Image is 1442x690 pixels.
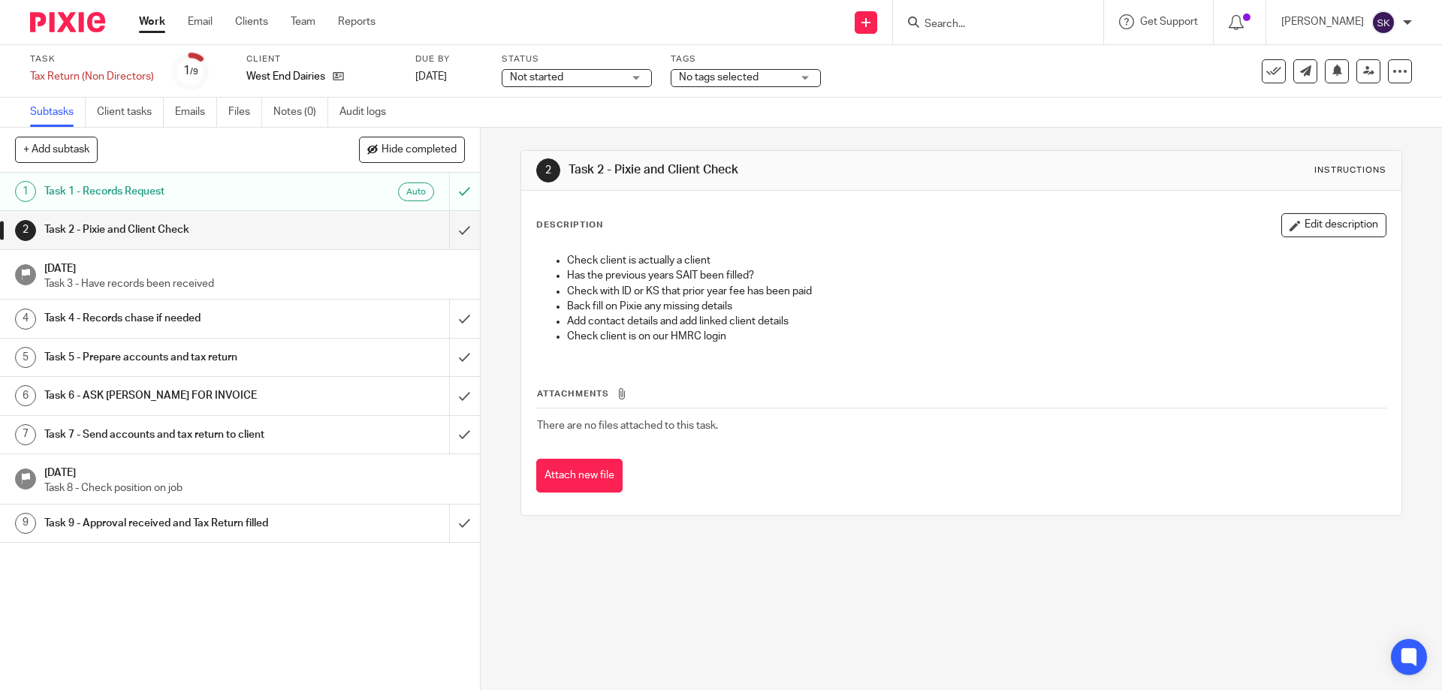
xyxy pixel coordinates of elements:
div: Instructions [1314,164,1386,176]
h1: Task 4 - Records chase if needed [44,307,304,330]
input: Search [923,18,1058,32]
a: Subtasks [30,98,86,127]
small: /9 [190,68,198,76]
p: Check client is actually a client [567,253,1385,268]
a: Files [228,98,262,127]
a: Work [139,14,165,29]
button: Attach new file [536,459,623,493]
h1: Task 2 - Pixie and Client Check [569,162,994,178]
a: Notes (0) [273,98,328,127]
div: 4 [15,309,36,330]
span: Hide completed [382,144,457,156]
h1: Task 9 - Approval received and Tax Return filled [44,512,304,535]
span: No tags selected [679,72,759,83]
button: Hide completed [359,137,465,162]
div: 2 [536,158,560,182]
span: Get Support [1140,17,1198,27]
button: Edit description [1281,213,1386,237]
p: Has the previous years SAIT been filled? [567,268,1385,283]
h1: Task 5 - Prepare accounts and tax return [44,346,304,369]
a: Team [291,14,315,29]
label: Status [502,53,652,65]
h1: [DATE] [44,258,465,276]
img: svg%3E [1371,11,1395,35]
label: Task [30,53,154,65]
span: Attachments [537,390,609,398]
div: Auto [398,182,434,201]
div: 1 [183,62,198,80]
img: Pixie [30,12,105,32]
p: Check client is on our HMRC login [567,329,1385,344]
label: Due by [415,53,483,65]
p: West End Dairies [246,69,325,84]
p: Task 3 - Have records been received [44,276,465,291]
p: Description [536,219,603,231]
div: 9 [15,513,36,534]
span: Not started [510,72,563,83]
div: Tax Return (Non Directors) [30,69,154,84]
p: Check with ID or KS that prior year fee has been paid [567,284,1385,299]
span: [DATE] [415,71,447,82]
h1: [DATE] [44,462,465,481]
p: [PERSON_NAME] [1281,14,1364,29]
label: Tags [671,53,821,65]
a: Client tasks [97,98,164,127]
div: 1 [15,181,36,202]
div: 7 [15,424,36,445]
a: Emails [175,98,217,127]
div: 2 [15,220,36,241]
label: Client [246,53,397,65]
p: Add contact details and add linked client details [567,314,1385,329]
a: Clients [235,14,268,29]
h1: Task 1 - Records Request [44,180,304,203]
div: 6 [15,385,36,406]
p: Back fill on Pixie any missing details [567,299,1385,314]
h1: Task 7 - Send accounts and tax return to client [44,423,304,446]
p: Task 8 - Check position on job [44,481,465,496]
a: Audit logs [339,98,397,127]
button: + Add subtask [15,137,98,162]
a: Email [188,14,213,29]
a: Reports [338,14,376,29]
div: 5 [15,347,36,368]
h1: Task 6 - ASK [PERSON_NAME] FOR INVOICE [44,384,304,407]
span: There are no files attached to this task. [537,420,718,431]
h1: Task 2 - Pixie and Client Check [44,218,304,241]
